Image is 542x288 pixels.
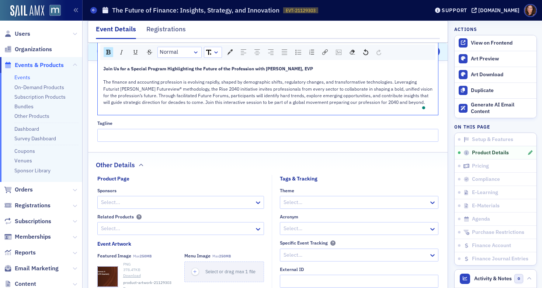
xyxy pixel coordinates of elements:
div: 378.47 KB [123,267,177,273]
span: Purchase Restrictions [472,229,524,236]
a: Subscriptions [4,217,51,225]
a: Email Marketing [4,264,59,273]
div: rdw-history-control [359,47,385,58]
div: PNG [123,261,177,267]
span: EVT-21129303 [286,7,316,14]
a: Sponsor Library [14,167,51,174]
div: Related Products [97,214,134,219]
span: Reports [15,249,36,257]
span: Join Us for a Special Program Highlighting the Future of the Profession with [PERSON_NAME], EVP [103,66,313,71]
a: View on Frontend [455,35,536,51]
a: Download [123,273,177,279]
div: [DOMAIN_NAME] [478,7,520,14]
a: Memberships [4,233,51,241]
div: rdw-dropdown [157,47,202,58]
div: Registrations [146,24,186,38]
span: Max [212,254,231,259]
span: Orders [15,186,33,194]
h4: On this page [454,123,537,130]
span: Users [15,30,30,38]
a: Other Products [14,113,49,119]
a: Venues [14,157,32,164]
div: Strikethrough [144,47,155,57]
div: Menu Image [184,253,211,259]
span: E-Learning [472,189,498,196]
div: Sponsors [97,188,117,193]
a: Art Download [455,67,536,82]
div: Support [442,7,467,14]
div: Left [238,47,249,57]
img: SailAMX [10,5,44,17]
span: Product Details [472,150,509,156]
a: Users [4,30,30,38]
div: Remove [347,47,358,57]
div: Italic [116,47,127,57]
div: Justify [279,47,290,57]
a: View Homepage [44,5,61,17]
div: rdw-wrapper [97,42,439,116]
h4: Actions [454,26,477,32]
a: Art Preview [455,51,536,67]
div: rdw-font-size-control [203,47,223,58]
div: External ID [280,267,304,272]
div: Event Details [96,24,136,39]
div: Featured Image [97,253,131,259]
button: Generate AI Email Content [455,98,536,118]
div: rdw-block-control [156,47,203,58]
div: Image [333,47,344,57]
div: rdw-link-control [318,47,332,58]
h2: Other Details [96,160,135,170]
span: Finance Journal Entries [472,256,528,262]
span: Registrations [15,201,51,210]
div: rdw-toolbar [100,45,436,60]
a: Organizations [4,45,52,53]
span: Setup & Features [472,136,513,143]
div: Acronym [280,214,298,219]
div: rdw-textalign-control [237,47,291,58]
div: Event Artwork [97,240,131,248]
div: Center [252,47,263,57]
div: Art Preview [471,56,533,62]
span: 0 [514,274,524,283]
a: Font Size [204,47,222,57]
span: Compliance [472,176,500,183]
button: Duplicate [455,82,536,98]
div: View on Frontend [471,40,533,46]
div: Theme [280,188,294,193]
span: Memberships [15,233,51,241]
div: rdw-image-control [332,47,345,58]
div: Unordered [293,47,304,57]
span: The finance and accounting profession is evolving rapidly, shaped by demographic shifts, regulato... [103,79,434,105]
a: Events [14,74,30,81]
div: To enrich screen reader interactions, please activate Accessibility in Grammarly extension settings [103,65,433,113]
span: Content [15,280,36,288]
div: Generate AI Email Content [471,102,533,115]
a: Subscription Products [14,94,66,100]
div: Bold [104,47,113,57]
span: product-artwork-21129303 [123,280,171,286]
div: rdw-inline-control [102,47,156,58]
span: E-Materials [472,203,500,209]
span: 250MB [219,254,231,259]
div: Product Page [97,175,129,183]
div: Link [320,47,330,57]
a: Coupons [14,148,35,154]
a: Registrations [4,201,51,210]
span: Agenda [472,216,490,222]
div: rdw-color-picker [223,47,237,58]
div: Tagline [97,120,112,126]
span: Profile [524,4,537,17]
a: Survey Dashboard [14,135,56,142]
div: Right [265,47,276,57]
span: Normal [160,48,178,56]
a: On-Demand Products [14,84,64,91]
button: [DOMAIN_NAME] [472,8,522,13]
a: Orders [4,186,33,194]
span: Events & Products [15,61,64,69]
span: Email Marketing [15,264,59,273]
div: Art Download [471,71,533,78]
span: Subscriptions [15,217,51,225]
span: Max [133,254,152,259]
div: Undo [361,47,371,57]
